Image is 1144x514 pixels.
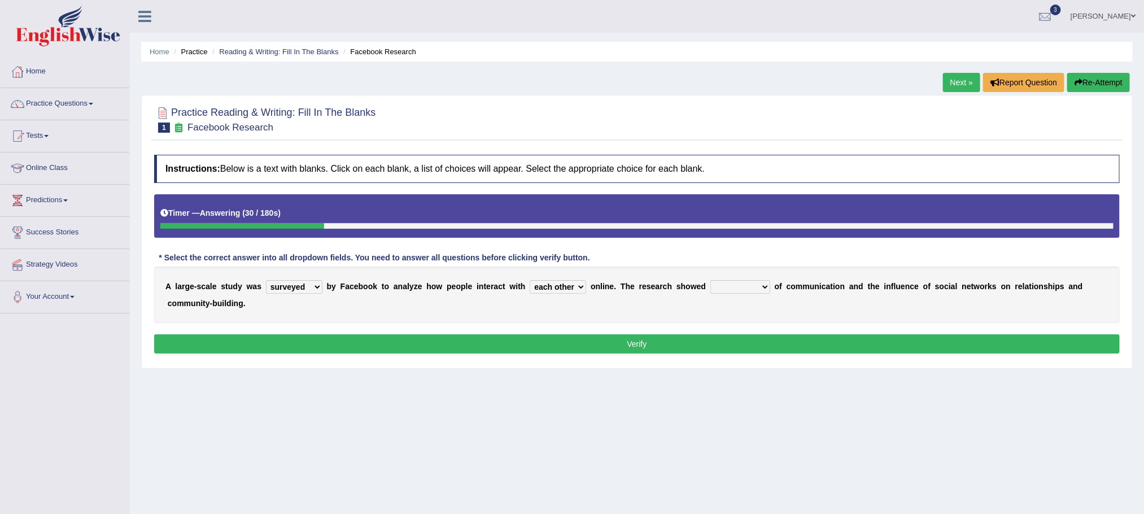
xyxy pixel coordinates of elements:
[225,282,228,291] b: t
[407,282,409,291] b: l
[363,282,368,291] b: o
[354,282,359,291] b: e
[182,282,185,291] b: r
[1,153,129,181] a: Online Class
[1069,282,1073,291] b: a
[368,282,373,291] b: o
[796,282,802,291] b: m
[494,282,499,291] b: a
[980,282,985,291] b: o
[479,282,484,291] b: n
[896,282,901,291] b: u
[456,282,461,291] b: o
[971,282,974,291] b: t
[197,282,202,291] b: s
[988,282,992,291] b: k
[238,282,242,291] b: y
[1,281,129,310] a: Your Account
[691,282,697,291] b: w
[910,282,915,291] b: c
[831,282,833,291] b: t
[822,282,826,291] b: c
[1015,282,1018,291] b: r
[985,282,988,291] b: r
[226,299,232,308] b: d
[810,282,815,291] b: u
[418,282,422,291] b: e
[414,282,418,291] b: z
[359,282,364,291] b: b
[210,299,213,308] b: -
[160,209,281,217] h5: Timer —
[944,282,949,291] b: c
[875,282,880,291] b: e
[173,123,185,133] small: Exam occurring question
[610,282,614,291] b: e
[1006,282,1011,291] b: n
[992,282,997,291] b: s
[245,208,278,217] b: 30 / 180s
[461,282,466,291] b: p
[1,120,129,149] a: Tests
[840,282,845,291] b: n
[1034,282,1039,291] b: o
[242,208,245,217] b: (
[331,282,336,291] b: y
[452,282,456,291] b: e
[1,56,129,84] a: Home
[447,282,452,291] b: p
[949,282,951,291] b: i
[171,46,207,57] li: Practice
[667,282,673,291] b: h
[177,282,182,291] b: a
[203,299,206,308] b: t
[466,282,468,291] b: l
[521,282,526,291] b: h
[185,282,190,291] b: g
[951,282,955,291] b: a
[1018,282,1023,291] b: e
[243,299,246,308] b: .
[278,208,281,217] b: )
[154,104,376,133] h2: Practice Reading & Writing: Fill In The Blanks
[196,299,201,308] b: n
[518,282,521,291] b: t
[676,282,681,291] b: s
[1,88,129,116] a: Practice Questions
[854,282,859,291] b: n
[398,282,403,291] b: n
[835,282,840,291] b: o
[201,282,206,291] b: c
[914,282,919,291] b: e
[222,299,224,308] b: i
[787,282,791,291] b: c
[1,217,129,245] a: Success Stories
[468,282,473,291] b: e
[894,282,896,291] b: l
[826,282,831,291] b: a
[154,334,1120,354] button: Verify
[983,73,1064,92] button: Report Question
[252,282,257,291] b: a
[1055,282,1060,291] b: p
[887,282,892,291] b: n
[484,282,487,291] b: t
[206,299,210,308] b: y
[158,123,170,133] span: 1
[210,282,212,291] b: l
[206,282,210,291] b: a
[1001,282,1006,291] b: o
[1,249,129,277] a: Strategy Videos
[165,282,171,291] b: A
[190,282,194,291] b: e
[639,282,642,291] b: r
[663,282,667,291] b: c
[656,282,660,291] b: a
[1043,282,1048,291] b: s
[436,282,443,291] b: w
[923,282,928,291] b: o
[234,299,239,308] b: n
[385,282,390,291] b: o
[1039,282,1044,291] b: n
[621,282,626,291] b: T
